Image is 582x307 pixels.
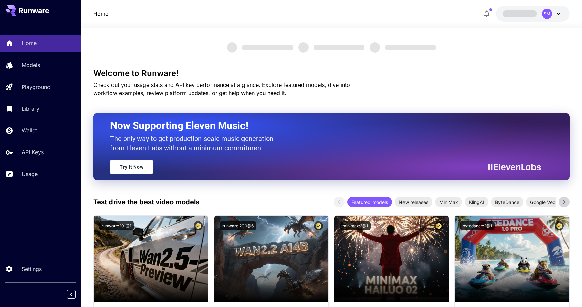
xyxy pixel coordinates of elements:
button: Certified Model – Vetted for best performance and includes a commercial license. [194,221,203,230]
span: New releases [395,199,432,206]
p: Library [22,105,39,113]
div: MiniMax [435,197,462,207]
img: alt [455,216,569,302]
span: Check out your usage stats and API key performance at a glance. Explore featured models, dive int... [93,81,350,96]
p: Models [22,61,40,69]
p: Wallet [22,126,37,134]
button: bytedance:2@1 [460,221,495,230]
div: Collapse sidebar [72,288,81,300]
p: Home [22,39,37,47]
p: Playground [22,83,51,91]
span: Google Veo [526,199,559,206]
div: ByteDance [491,197,523,207]
div: KlingAI [465,197,488,207]
p: API Keys [22,148,44,156]
p: Usage [22,170,38,178]
p: The only way to get production-scale music generation from Eleven Labs without a minimum commitment. [110,134,279,153]
div: New releases [395,197,432,207]
button: SM [496,6,570,22]
img: alt [214,216,328,302]
div: SM [542,9,552,19]
nav: breadcrumb [93,10,108,18]
a: Try It Now [110,160,153,174]
h2: Now Supporting Eleven Music! [110,119,536,132]
img: alt [334,216,449,302]
p: Test drive the best video models [93,197,199,207]
span: Featured models [347,199,392,206]
button: Certified Model – Vetted for best performance and includes a commercial license. [434,221,443,230]
button: Certified Model – Vetted for best performance and includes a commercial license. [555,221,564,230]
span: MiniMax [435,199,462,206]
button: runware:201@1 [99,221,134,230]
p: Settings [22,265,42,273]
a: Home [93,10,108,18]
div: Featured models [347,197,392,207]
div: Google Veo [526,197,559,207]
button: minimax:3@1 [340,221,371,230]
button: runware:200@6 [220,221,256,230]
button: Certified Model – Vetted for best performance and includes a commercial license. [314,221,323,230]
h3: Welcome to Runware! [93,69,570,78]
span: ByteDance [491,199,523,206]
button: Collapse sidebar [67,290,76,299]
span: KlingAI [465,199,488,206]
img: alt [94,216,208,302]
